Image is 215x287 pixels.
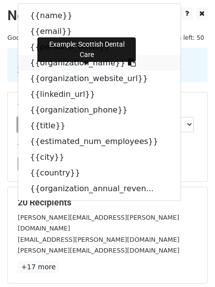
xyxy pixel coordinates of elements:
[18,8,181,24] a: {{name}}
[18,39,181,55] a: {{personal_email}}
[18,24,181,39] a: {{email}}
[18,149,181,165] a: {{city}}
[18,118,181,134] a: {{title}}
[166,240,215,287] iframe: Chat Widget
[18,102,181,118] a: {{organization_phone}}
[18,181,181,197] a: {{organization_annual_reven...
[18,261,59,273] a: +17 more
[37,37,136,62] div: Example: Scottish Dental Care
[18,86,181,102] a: {{linkedin_url}}
[18,214,179,232] small: [PERSON_NAME][EMAIL_ADDRESS][PERSON_NAME][DOMAIN_NAME]
[18,134,181,149] a: {{estimated_num_employees}}
[18,165,181,181] a: {{country}}
[10,54,205,76] div: 1. Write your email in Gmail 2. Click
[18,236,180,243] small: [EMAIL_ADDRESS][PERSON_NAME][DOMAIN_NAME]
[18,247,180,254] small: [PERSON_NAME][EMAIL_ADDRESS][DOMAIN_NAME]
[18,71,181,86] a: {{organization_website_url}}
[7,7,208,24] h2: New Campaign
[7,34,81,41] small: Google Sheet:
[18,197,197,208] h5: 20 Recipients
[18,55,181,71] a: {{organization_name}}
